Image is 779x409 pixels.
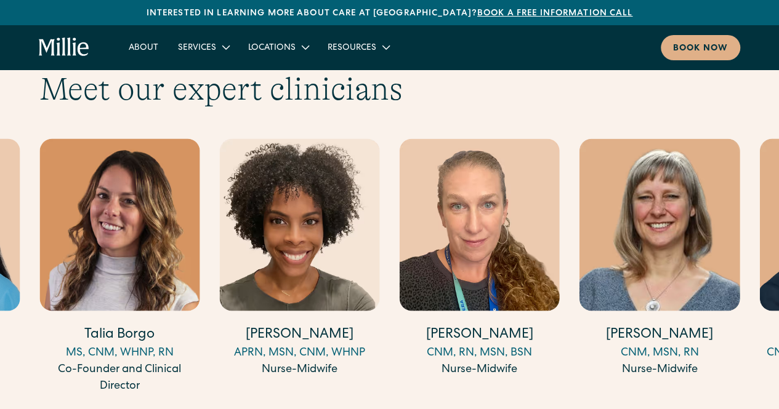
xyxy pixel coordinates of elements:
[219,138,379,379] div: 4 / 17
[661,35,740,60] a: Book now
[39,325,200,344] h4: Talia Borgo
[248,42,296,55] div: Locations
[219,344,379,361] div: APRN, MSN, CNM, WHNP
[219,138,379,378] a: [PERSON_NAME]APRN, MSN, CNM, WHNPNurse-Midwife
[477,9,632,18] a: Book a free information call
[39,138,200,394] a: Talia BorgoMS, CNM, WHNP, RNCo-Founder and Clinical Director
[238,37,318,57] div: Locations
[400,138,560,379] div: 5 / 17
[400,361,560,378] div: Nurse-Midwife
[39,138,200,396] div: 3 / 17
[673,42,728,55] div: Book now
[168,37,238,57] div: Services
[400,325,560,344] h4: [PERSON_NAME]
[39,361,200,394] div: Co-Founder and Clinical Director
[318,37,398,57] div: Resources
[579,138,740,378] a: [PERSON_NAME]CNM, MSN, RNNurse-Midwife
[219,325,379,344] h4: [PERSON_NAME]
[579,138,740,379] div: 6 / 17
[178,42,216,55] div: Services
[579,344,740,361] div: CNM, MSN, RN
[328,42,376,55] div: Resources
[400,344,560,361] div: CNM, RN, MSN, BSN
[400,138,560,378] a: [PERSON_NAME]CNM, RN, MSN, BSNNurse-Midwife
[579,361,740,378] div: Nurse-Midwife
[39,70,740,108] h2: Meet our expert clinicians
[579,325,740,344] h4: [PERSON_NAME]
[219,361,379,378] div: Nurse-Midwife
[39,344,200,361] div: MS, CNM, WHNP, RN
[119,37,168,57] a: About
[39,38,89,57] a: home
